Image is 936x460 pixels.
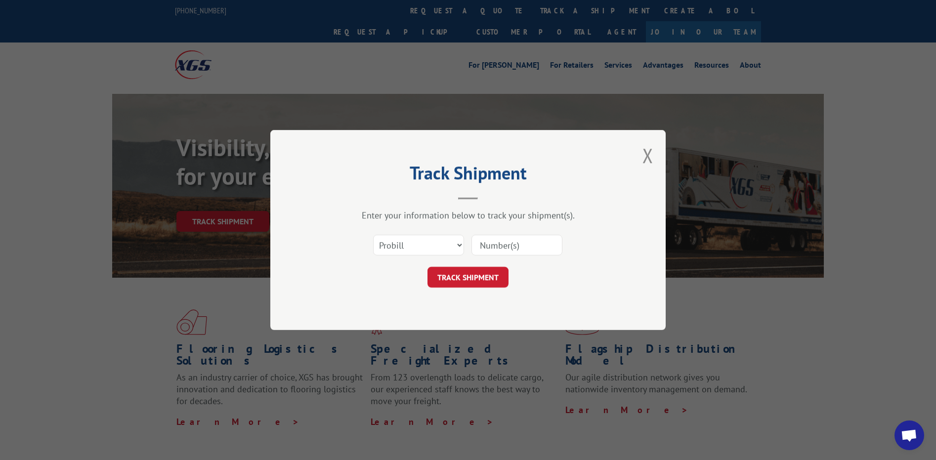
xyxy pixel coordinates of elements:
button: TRACK SHIPMENT [427,267,509,288]
h2: Track Shipment [320,166,616,185]
div: Enter your information below to track your shipment(s). [320,209,616,221]
input: Number(s) [471,235,562,255]
div: Open chat [894,420,924,450]
button: Close modal [642,142,653,168]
